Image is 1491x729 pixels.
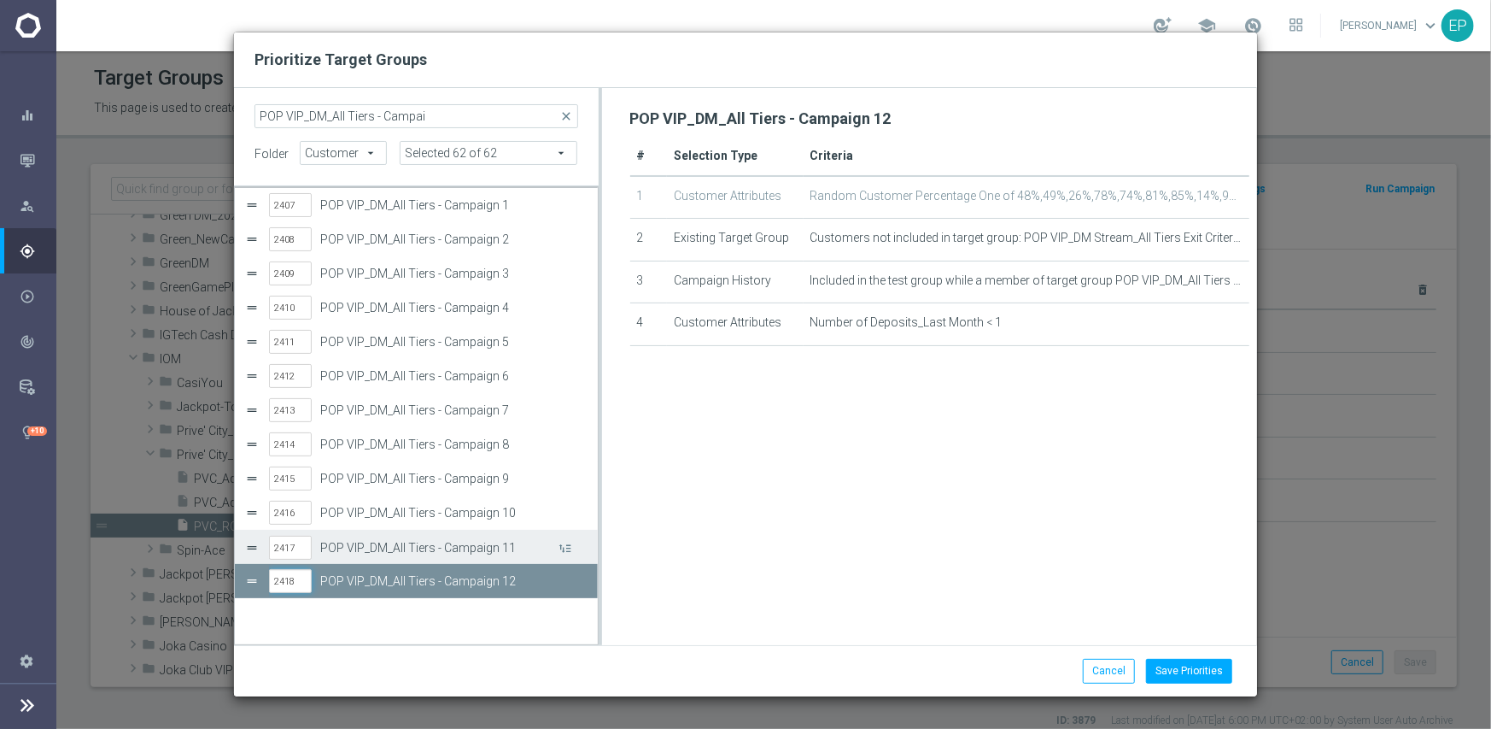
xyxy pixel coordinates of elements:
[810,189,1242,203] span: Random Customer Percentage One of 48%,49%,26%,78%,74%,81%,85%,14%,9%,44%,80%,84%,77%,68%,100%,47%...
[1146,659,1232,683] button: Save Priorities
[667,303,804,346] td: Customer Attributes
[320,369,570,384] label: POP VIP_DM_All Tiers - Campaign 6
[630,176,668,219] td: 1
[320,574,570,589] label: POP VIP_DM_All Tiers - Campaign 12
[235,256,598,291] div: Press SPACE to select this row.
[630,303,668,346] td: 4
[320,506,570,520] label: POP VIP_DM_All Tiers - Campaign 10
[320,335,570,350] label: POP VIP_DM_All Tiers - Campaign 5
[235,530,598,564] div: Press SPACE to select this row.
[235,393,598,427] div: Press SPACE to select this row.
[320,232,570,247] label: POP VIP_DM_All Tiers - Campaign 2
[320,541,555,556] label: POP VIP_DM_All Tiers - Campaign 11
[254,50,1237,70] h2: Prioritize Target Groups
[560,109,574,123] span: close
[667,261,804,303] td: Campaign History
[667,176,804,219] td: Customer Attributes
[320,472,570,486] label: POP VIP_DM_All Tiers - Campaign 9
[235,427,598,462] div: Press SPACE to select this row.
[667,137,804,176] th: Selection Type
[630,109,892,129] h2: POP VIP_DM_All Tiers - Campaign 12
[667,219,804,262] td: Existing Target Group
[810,231,1242,245] span: Customers not included in target group: POP VIP_DM Stream_All Tiers Exit Criteria
[810,273,1242,288] span: Included in the test group while a member of target group POP VIP_DM_All Tiers - Campaign 9 exact...
[254,141,287,162] label: folder
[235,222,598,256] div: Press SPACE to select this row.
[320,403,570,418] label: POP VIP_DM_All Tiers - Campaign 7
[555,535,572,560] button: Move to Auto
[235,564,598,598] div: Press SPACE to deselect this row.
[401,142,576,164] span: Cash2Code Cashback Users CashbackPromo_09 - 22 June2025 Casino Joka Club Casino Mate and 57 more
[254,104,578,128] input: Quick find target groups
[1083,659,1135,683] button: Cancel
[320,198,570,213] label: POP VIP_DM_All Tiers - Campaign 1
[235,359,598,393] div: Press SPACE to select this row.
[810,149,854,162] span: Criteria
[235,462,598,496] div: Press SPACE to select this row.
[320,301,570,315] label: POP VIP_DM_All Tiers - Campaign 4
[810,315,1003,330] span: Number of Deposits_Last Month < 1
[235,188,598,222] div: Press SPACE to select this row.
[630,219,668,262] td: 2
[235,496,598,530] div: Press SPACE to select this row.
[320,438,570,452] label: POP VIP_DM_All Tiers - Campaign 8
[320,267,570,281] label: POP VIP_DM_All Tiers - Campaign 3
[235,291,598,325] div: Press SPACE to select this row.
[630,261,668,303] td: 3
[235,325,598,359] div: Press SPACE to select this row.
[630,137,668,176] th: #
